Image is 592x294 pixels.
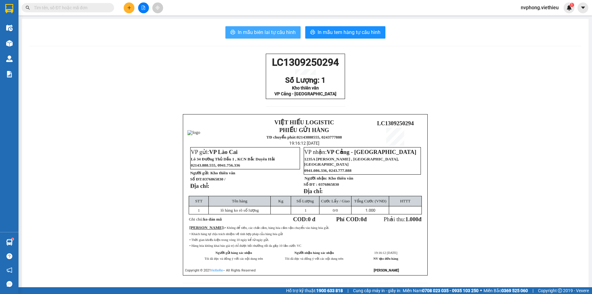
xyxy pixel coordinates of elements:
img: solution-icon [6,71,13,77]
span: Ghi chú: [189,217,222,222]
span: VP Cảng - [GEOGRAPHIC_DATA] [274,91,336,96]
span: 1 [305,208,307,213]
span: : [189,225,225,230]
span: | [347,287,348,294]
span: HTTT [400,199,410,203]
span: Phải thu: [384,216,421,222]
img: icon-new-feature [566,5,572,10]
span: Cước Lấy / Giao [321,199,350,203]
span: 1.000 [365,208,375,213]
span: 19:16:12 [DATE] [374,251,397,255]
span: Số Lượng: 1 [285,76,326,85]
button: aim [152,2,163,13]
span: 1 [198,208,200,213]
span: printer [230,30,235,35]
strong: Người gửi: [190,171,209,175]
span: Số Lượng [296,199,314,203]
span: | [532,287,533,294]
img: warehouse-icon [6,40,13,47]
strong: 0708 023 035 - 0935 103 250 [422,288,479,293]
strong: Địa chỉ: [190,183,209,189]
span: LC1309250294 [377,120,414,126]
span: printer [310,30,315,35]
strong: NV tạo đơn hàng [373,257,398,260]
strong: 0369 525 060 [501,288,528,293]
span: In mẫu tem hàng tự cấu hình [318,28,380,36]
span: 1 [571,3,573,7]
span: Tổng Cước (VNĐ) [354,199,386,203]
img: warehouse-icon [6,56,13,62]
input: Tìm tên, số ĐT hoặc mã đơn [34,4,107,11]
button: printerIn mẫu tem hàng tự cấu hình [305,26,385,39]
strong: Địa chỉ: [304,188,323,194]
span: 0 [361,216,364,222]
span: 1235A [PERSON_NAME] , [GEOGRAPHIC_DATA], [GEOGRAPHIC_DATA] [304,157,399,167]
span: Cung cấp máy in - giấy in: [353,287,401,294]
span: • Thời gian khiếu kiện trong vòng 10 ngày kể từ ngày gửi. [189,238,269,242]
a: VeXeRe [211,268,223,272]
span: • Hàng hóa không khai báo giá trị chỉ được bồi thường tối đa gấp 10 lần cước VC [189,244,301,247]
button: printerIn mẫu biên lai tự cấu hình [225,26,301,39]
strong: TĐ chuyển phát: [27,34,53,43]
img: logo [2,19,26,42]
strong: TĐ chuyển phát: [266,135,297,139]
span: 19:16:12 [DATE] [289,141,319,146]
img: logo [187,130,200,135]
span: Kho thiên vân [210,171,235,175]
span: LC1309250294 [272,56,339,68]
button: file-add [138,2,149,13]
span: message [6,281,12,287]
strong: COD: [293,216,315,222]
span: Hỗ trợ kỹ thuật: [286,287,343,294]
strong: Người nhận hàng xác nhận [294,251,334,255]
span: ko dán mã [203,217,222,222]
span: question-circle [6,253,12,259]
span: file-add [141,6,146,10]
span: VP Cảng - [GEOGRAPHIC_DATA] [327,149,417,155]
strong: 02143888555, 0243777888 [297,135,342,139]
span: [PERSON_NAME] [189,225,223,230]
button: caret-down [578,2,588,13]
strong: [PERSON_NAME] [374,268,399,272]
span: Kho thiên vân [292,85,319,90]
span: notification [6,267,12,273]
strong: Phí COD: đ [336,216,367,222]
strong: Người gửi hàng xác nhận [216,251,252,255]
span: • Không để tiền, các chất cấm, hàng hóa cấm vận chuyển vào hàng hóa gửi. [225,226,329,230]
span: 02143.888.555, 0941.756.336 [191,163,240,168]
img: warehouse-icon [6,239,13,246]
sup: 1 [12,238,14,240]
span: In mẫu biên lai tự cấu hình [238,28,296,36]
span: 0941.086.336, 0243.777.888 [304,168,351,173]
span: aim [155,6,160,10]
span: Lô 34 Đường Thủ Dầu 1 , KCN Bắc Duyên Hải [191,157,275,161]
span: 0376865830 [319,182,339,187]
strong: Số ĐT : [304,182,318,187]
span: 0 đ [308,216,315,222]
strong: 02143888555, 0243777888 [33,39,60,48]
span: 0376865830 / [203,177,225,181]
strong: PHIẾU GỬI HÀNG [279,127,329,133]
span: VP Lào Cai [209,149,237,155]
span: Kho thiên vân [328,176,353,180]
strong: 1900 633 818 [316,288,343,293]
strong: Người nhận: [305,176,327,180]
span: caret-down [580,5,586,10]
img: warehouse-icon [6,25,13,31]
span: Miền Nam [403,287,479,294]
span: 0 [333,208,335,213]
strong: VIỆT HIẾU LOGISTIC [28,5,58,18]
strong: PHIẾU GỬI HÀNG [27,19,59,33]
strong: VIỆT HIẾU LOGISTIC [274,119,334,126]
span: BD1409250299 [60,36,97,42]
span: plus [127,6,131,10]
span: STT [195,199,203,203]
img: logo-vxr [5,4,13,13]
span: • Khách hàng tự chịu trách nhiệm về tính hợp pháp của hàng hóa gửi [189,232,283,236]
span: Tên hàng [232,199,247,203]
span: lô hàng ko rõ số lượng [220,208,259,213]
span: Tôi đã đọc và đồng ý với các nội dung trên [204,257,263,260]
span: /0 [333,208,338,213]
span: Tôi đã đọc và đồng ý với các nội dung trên [285,257,343,260]
span: Miền Bắc [483,287,528,294]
